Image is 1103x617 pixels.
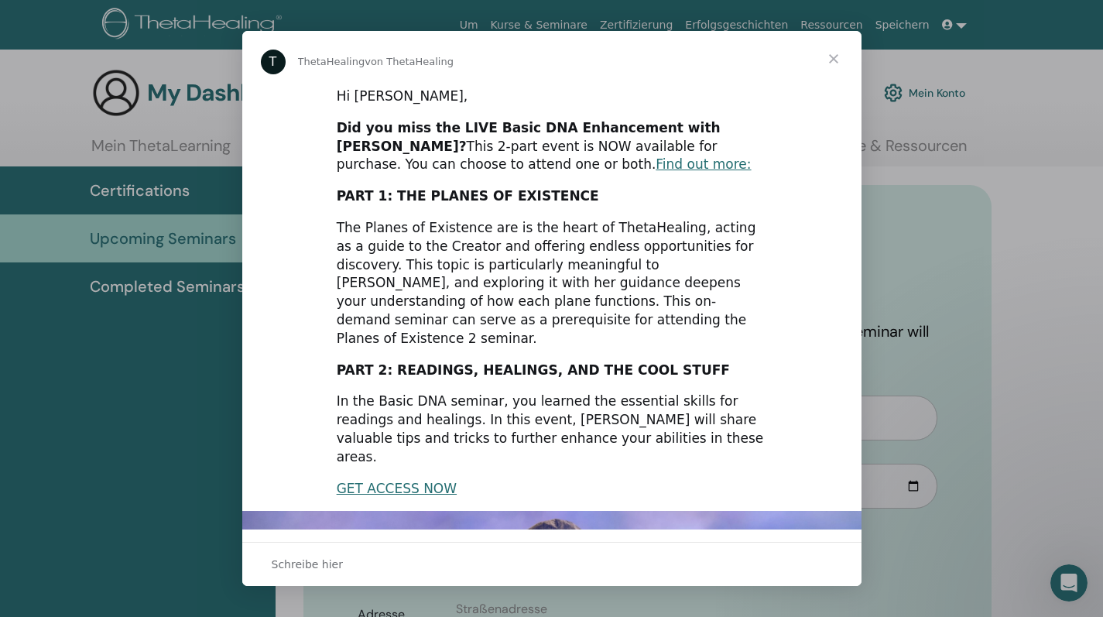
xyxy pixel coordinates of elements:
div: This 2-part event is NOW available for purchase. You can choose to attend one or both. [337,119,767,174]
b: Did you miss the LIVE Basic DNA Enhancement with [PERSON_NAME]? [337,120,721,154]
a: Find out more: [656,156,751,172]
div: Hi [PERSON_NAME], [337,87,767,106]
span: Schreibe hier [272,554,344,574]
div: Profile image for ThetaHealing [261,50,286,74]
div: Unterhaltung öffnen und antworten [242,542,862,586]
b: PART 1: THE PLANES OF EXISTENCE [337,188,599,204]
b: PART 2: READINGS, HEALINGS, AND THE COOL STUFF [337,362,730,378]
span: ThetaHealing [298,56,365,67]
span: Schließen [806,31,862,87]
a: GET ACCESS NOW [337,481,457,496]
div: The Planes of Existence are is the heart of ThetaHealing, acting as a guide to the Creator and of... [337,219,767,348]
div: In the Basic DNA seminar, you learned the essential skills for readings and healings. In this eve... [337,392,767,466]
span: von ThetaHealing [365,56,454,67]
